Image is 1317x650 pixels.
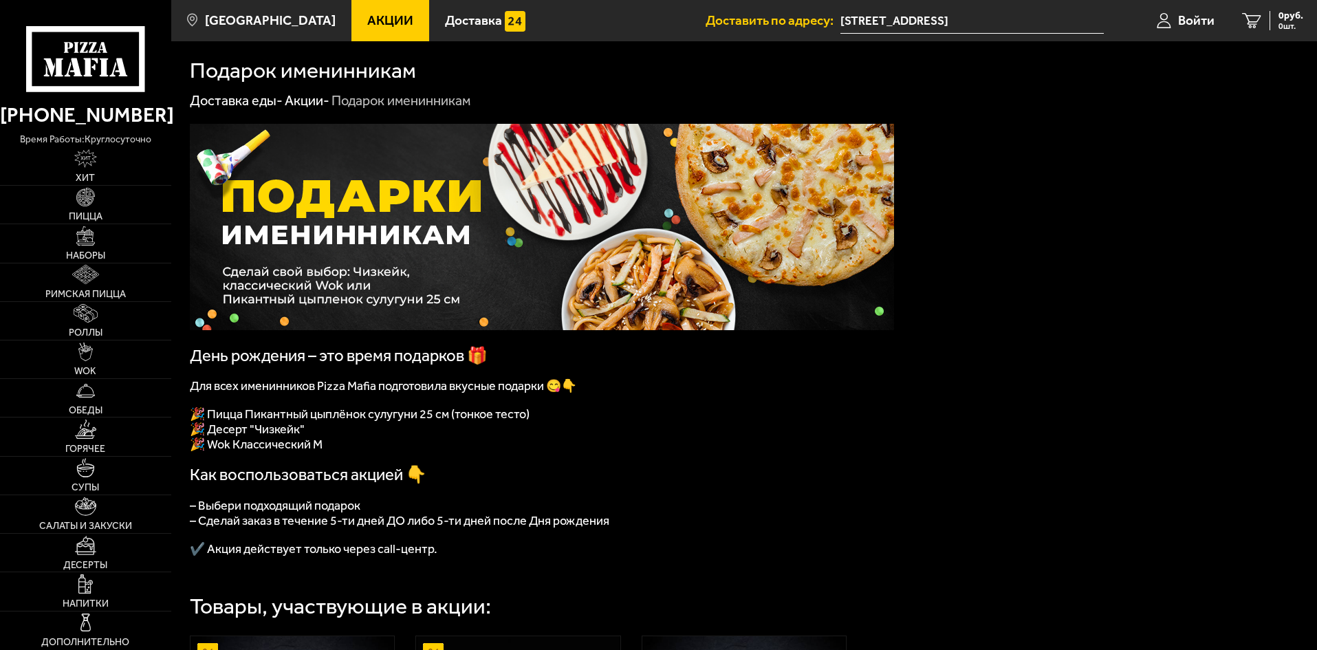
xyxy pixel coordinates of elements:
[72,483,99,492] span: Супы
[190,422,305,437] span: 🎉 Десерт "Чизкейк"
[1178,14,1215,27] span: Войти
[190,92,283,109] a: Доставка еды-
[41,638,129,647] span: Дополнительно
[505,11,525,32] img: 15daf4d41897b9f0e9f617042186c801.svg
[69,406,102,415] span: Обеды
[190,437,323,452] span: 🎉 Wok Классический М
[190,541,437,556] span: ✔️ Акция действует только через call-центр.
[66,251,105,261] span: Наборы
[367,14,413,27] span: Акции
[76,173,95,183] span: Хит
[285,92,329,109] a: Акции-
[190,596,491,618] div: Товары, участвующие в акции:
[45,290,126,299] span: Римская пицца
[205,14,336,27] span: [GEOGRAPHIC_DATA]
[706,14,840,27] span: Доставить по адресу:
[63,599,109,609] span: Напитки
[1278,11,1303,21] span: 0 руб.
[74,367,96,376] span: WOK
[190,513,609,528] span: – Сделай заказ в течение 5-ти дней ДО либо 5-ти дней после Дня рождения
[190,346,488,365] span: День рождения – это время подарков 🎁
[190,498,360,513] span: – Выбери подходящий подарок
[69,212,102,221] span: Пицца
[840,8,1104,34] span: Боровая улица, 32
[1278,22,1303,30] span: 0 шт.
[445,14,502,27] span: Доставка
[190,378,576,393] span: Для всех именинников Pizza Mafia подготовила вкусные подарки 😋👇
[331,92,470,110] div: Подарок именинникам
[65,444,105,454] span: Горячее
[190,407,530,422] span: 🎉 Пицца Пикантный цыплёнок сулугуни 25 см (тонкое тесто)
[39,521,132,531] span: Салаты и закуски
[63,561,107,570] span: Десерты
[190,124,894,330] img: 1024x1024
[69,328,102,338] span: Роллы
[190,465,426,484] span: Как воспользоваться акцией 👇
[190,60,416,82] h1: Подарок именинникам
[840,8,1104,34] input: Ваш адрес доставки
